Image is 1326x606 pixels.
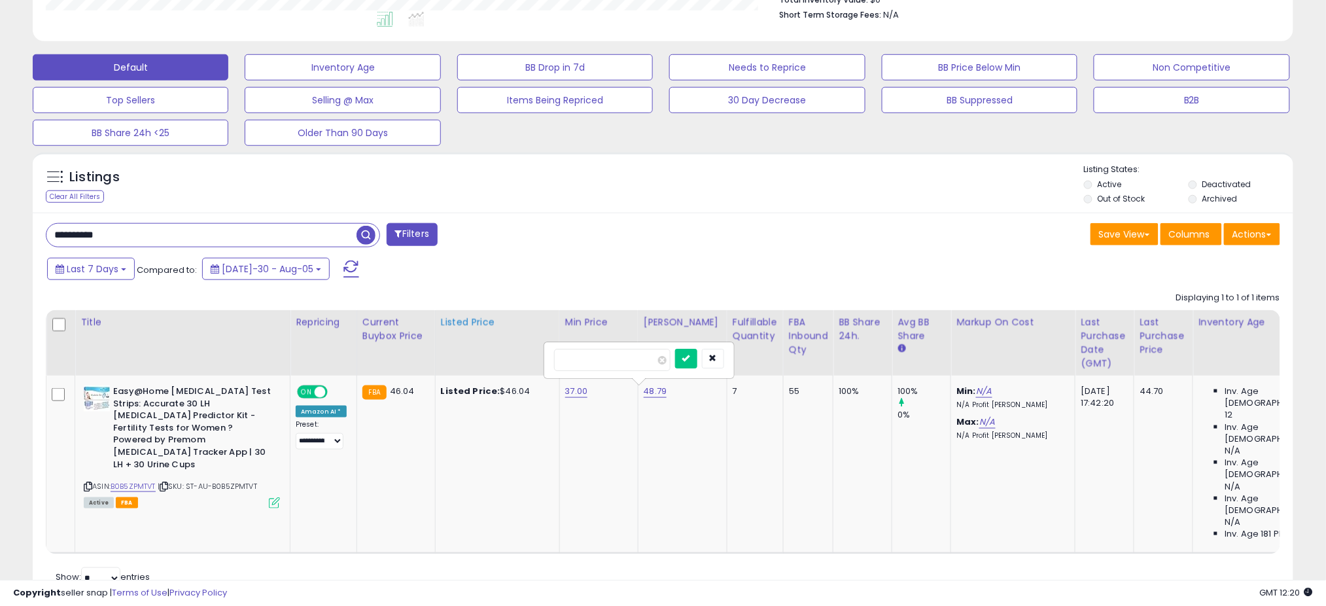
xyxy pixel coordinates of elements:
span: 46.04 [390,385,415,397]
div: Preset: [296,420,347,450]
button: Older Than 90 Days [245,120,440,146]
button: Selling @ Max [245,87,440,113]
button: Default [33,54,228,80]
img: 41oS+oUVfxL._SL40_.jpg [84,385,110,412]
b: Max: [956,416,979,428]
strong: Copyright [13,586,61,599]
div: Fulfillable Quantity [733,315,778,343]
span: Columns [1169,228,1210,241]
button: Needs to Reprice [669,54,865,80]
button: BB Share 24h <25 [33,120,228,146]
button: Items Being Repriced [457,87,653,113]
div: Avg BB Share [898,315,945,343]
span: All listings currently available for purchase on Amazon [84,497,114,508]
a: Privacy Policy [169,586,227,599]
button: BB Suppressed [882,87,1077,113]
div: BB Share 24h. [839,315,886,343]
div: Repricing [296,315,351,329]
h5: Listings [69,168,120,187]
a: 37.00 [565,385,588,398]
span: FBA [116,497,138,508]
div: Min Price [565,315,633,329]
a: B0B5ZPMTVT [111,481,156,492]
div: 44.70 [1140,385,1183,397]
span: Inv. Age 181 Plus: [1225,528,1293,540]
div: Last Purchase Price [1140,315,1187,357]
p: Listing States: [1084,164,1293,176]
div: [DATE] 17:42:20 [1081,385,1124,409]
div: 55 [789,385,824,397]
span: | SKU: ST-AU-B0B5ZPMTVT [158,481,257,491]
b: Min: [956,385,976,397]
p: N/A Profit [PERSON_NAME] [956,401,1065,410]
div: [PERSON_NAME] [644,315,722,329]
div: FBA inbound Qty [789,315,828,357]
div: Title [80,315,285,329]
button: Filters [387,223,438,246]
button: Top Sellers [33,87,228,113]
button: Actions [1224,223,1280,245]
span: N/A [1225,481,1240,493]
b: Listed Price: [441,385,500,397]
div: $46.04 [441,385,550,397]
button: BB Drop in 7d [457,54,653,80]
div: 100% [839,385,882,397]
div: ASIN: [84,385,280,507]
span: Last 7 Days [67,262,118,276]
b: Easy@Home [MEDICAL_DATA] Test Strips: Accurate 30 LH [MEDICAL_DATA] Predictor Kit - Fertility Tes... [113,385,272,474]
div: Displaying 1 to 1 of 1 items [1176,292,1280,304]
span: N/A [1225,516,1240,528]
span: Show: entries [56,571,150,584]
a: Terms of Use [112,586,167,599]
button: BB Price Below Min [882,54,1077,80]
span: 12 [1225,409,1232,421]
button: Save View [1090,223,1159,245]
p: N/A Profit [PERSON_NAME] [956,431,1065,440]
a: N/A [976,385,992,398]
button: Non Competitive [1094,54,1289,80]
button: [DATE]-30 - Aug-05 [202,258,330,280]
div: 0% [898,409,951,421]
button: 30 Day Decrease [669,87,865,113]
th: The percentage added to the cost of goods (COGS) that forms the calculator for Min & Max prices. [951,310,1075,376]
span: OFF [326,387,347,398]
div: Amazon AI * [296,406,347,418]
b: Short Term Storage Fees: [779,9,881,20]
span: N/A [1225,445,1240,457]
button: B2B [1094,87,1289,113]
span: [DATE]-30 - Aug-05 [222,262,313,276]
span: N/A [883,9,899,21]
small: FBA [362,385,387,400]
label: Deactivated [1202,179,1251,190]
small: Avg BB Share. [898,343,905,355]
span: Compared to: [137,264,197,276]
button: Inventory Age [245,54,440,80]
button: Last 7 Days [47,258,135,280]
span: 2025-08-13 12:20 GMT [1260,586,1313,599]
div: 7 [733,385,773,397]
div: 100% [898,385,951,397]
label: Archived [1202,193,1237,204]
div: Listed Price [441,315,554,329]
button: Columns [1160,223,1222,245]
a: 48.79 [644,385,667,398]
div: Clear All Filters [46,190,104,203]
div: Current Buybox Price [362,315,430,343]
label: Active [1098,179,1122,190]
div: Markup on Cost [956,315,1070,329]
label: Out of Stock [1098,193,1145,204]
a: N/A [979,416,995,429]
span: ON [298,387,315,398]
div: seller snap | | [13,587,227,599]
div: Last Purchase Date (GMT) [1081,315,1128,370]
